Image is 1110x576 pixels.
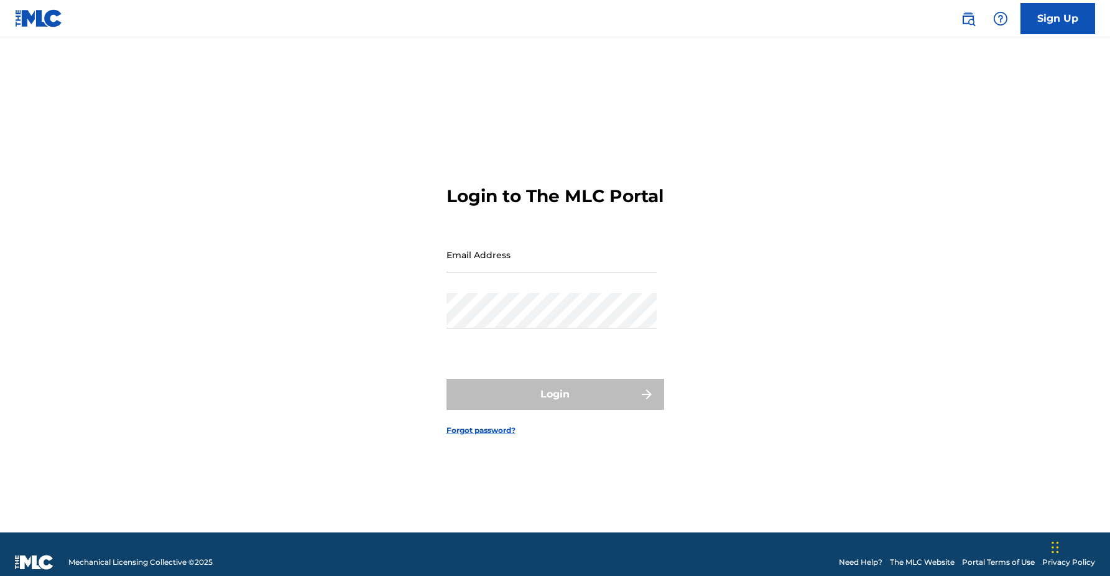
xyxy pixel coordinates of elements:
a: Public Search [956,6,981,31]
a: Portal Terms of Use [962,557,1035,568]
img: search [961,11,976,26]
div: Help [988,6,1013,31]
span: Mechanical Licensing Collective © 2025 [68,557,213,568]
a: Need Help? [839,557,882,568]
a: Forgot password? [446,425,516,436]
img: help [993,11,1008,26]
iframe: Chat Widget [1048,516,1110,576]
a: Privacy Policy [1042,557,1095,568]
img: logo [15,555,53,570]
img: MLC Logo [15,9,63,27]
a: The MLC Website [890,557,955,568]
h3: Login to The MLC Portal [446,185,664,207]
div: Drag [1052,529,1059,566]
a: Sign Up [1020,3,1095,34]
